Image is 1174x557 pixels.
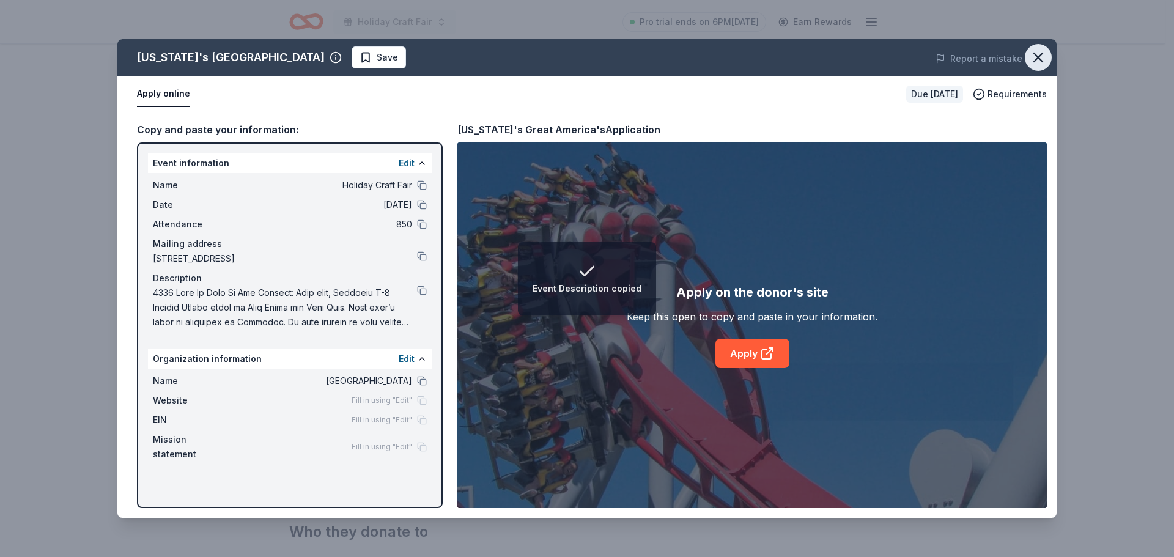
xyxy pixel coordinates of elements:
[153,251,417,266] span: [STREET_ADDRESS]
[137,81,190,107] button: Apply online
[352,415,412,425] span: Fill in using "Edit"
[352,396,412,405] span: Fill in using "Edit"
[153,393,235,408] span: Website
[153,197,235,212] span: Date
[533,281,641,296] div: Event Description copied
[148,153,432,173] div: Event information
[235,374,412,388] span: [GEOGRAPHIC_DATA]
[988,87,1047,101] span: Requirements
[676,282,829,302] div: Apply on the donor's site
[973,87,1047,101] button: Requirements
[906,86,963,103] div: Due [DATE]
[936,51,1022,66] button: Report a mistake
[235,197,412,212] span: [DATE]
[235,217,412,232] span: 850
[377,50,398,65] span: Save
[715,339,789,368] a: Apply
[153,432,235,462] span: Mission statement
[235,178,412,193] span: Holiday Craft Fair
[137,48,325,67] div: [US_STATE]'s [GEOGRAPHIC_DATA]
[352,46,406,68] button: Save
[153,374,235,388] span: Name
[399,156,415,171] button: Edit
[137,122,443,138] div: Copy and paste your information:
[399,352,415,366] button: Edit
[352,442,412,452] span: Fill in using "Edit"
[153,271,427,286] div: Description
[153,237,427,251] div: Mailing address
[457,122,660,138] div: [US_STATE]'s Great America's Application
[153,217,235,232] span: Attendance
[153,286,417,330] span: 4336 Lore Ip Dolo Si Ame Consect: Adip elit, Seddoeiu T-8 Incidid Utlabo etdol ma Aliq Enima min ...
[153,413,235,427] span: EIN
[148,349,432,369] div: Organization information
[153,178,235,193] span: Name
[627,309,877,324] div: Keep this open to copy and paste in your information.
